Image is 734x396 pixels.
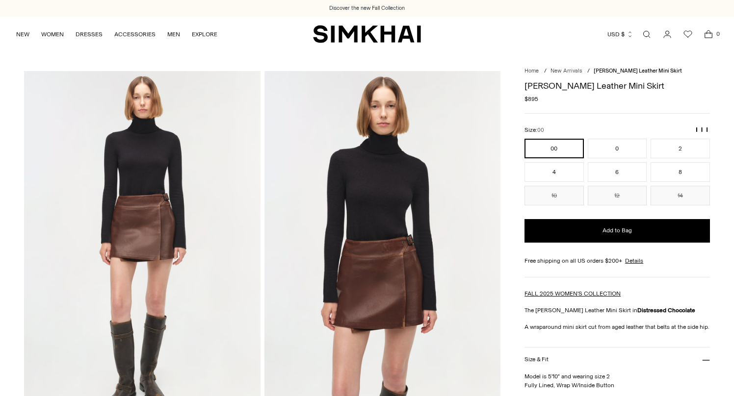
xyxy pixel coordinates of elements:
a: New Arrivals [550,68,582,74]
a: Wishlist [678,25,698,44]
button: 00 [524,139,583,158]
button: 2 [651,139,709,158]
h3: Size & Fit [524,356,548,363]
h1: [PERSON_NAME] Leather Mini Skirt [524,81,709,90]
button: USD $ [607,24,633,45]
p: A wraparound mini skirt cut from aged leather that belts at the side hip. [524,322,709,331]
a: Open search modal [637,25,656,44]
span: 00 [537,127,544,133]
strong: Distressed Chocolate [637,307,695,314]
button: 10 [524,186,583,205]
div: Free shipping on all US orders $200+ [524,256,709,265]
label: Size: [524,125,544,135]
a: Details [625,256,643,265]
a: MEN [167,24,180,45]
a: ACCESSORIES [114,24,156,45]
button: 0 [588,139,647,158]
p: The [PERSON_NAME] Leather Mini Skirt in [524,306,709,315]
span: 0 [713,29,722,38]
a: FALL 2025 WOMEN'S COLLECTION [524,290,621,297]
button: 8 [651,162,709,182]
button: Add to Bag [524,219,709,243]
a: EXPLORE [192,24,217,45]
div: / [587,67,590,75]
button: 6 [588,162,647,182]
span: $895 [524,95,538,103]
a: WOMEN [41,24,64,45]
a: NEW [16,24,29,45]
a: Home [524,68,539,74]
span: Add to Bag [603,226,632,235]
button: 14 [651,186,709,205]
button: Size & Fit [524,347,709,372]
a: DRESSES [76,24,103,45]
a: SIMKHAI [313,25,421,44]
button: 4 [524,162,583,182]
a: Open cart modal [699,25,718,44]
a: Go to the account page [657,25,677,44]
span: [PERSON_NAME] Leather Mini Skirt [594,68,682,74]
a: Discover the new Fall Collection [329,4,405,12]
p: Model is 5'10" and wearing size 2 Fully Lined, Wrap W/Inside Button [524,372,709,390]
nav: breadcrumbs [524,67,709,75]
div: / [544,67,547,75]
button: 12 [588,186,647,205]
